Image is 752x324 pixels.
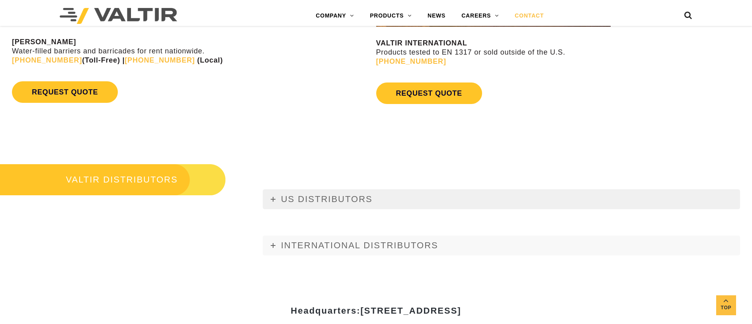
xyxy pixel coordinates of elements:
[12,56,125,64] strong: (Toll-Free) |
[281,240,438,250] span: INTERNATIONAL DISTRIBUTORS
[12,81,118,103] a: REQUEST QUOTE
[376,39,467,47] strong: VALTIR INTERNATIONAL
[197,56,223,64] strong: (Local)
[420,8,453,24] a: NEWS
[60,8,177,24] img: Valtir
[12,56,82,64] a: [PHONE_NUMBER]
[716,303,736,312] span: Top
[376,57,446,65] a: [PHONE_NUMBER]
[263,236,740,255] a: INTERNATIONAL DISTRIBUTORS
[360,306,461,316] span: [STREET_ADDRESS]
[308,8,362,24] a: COMPANY
[291,306,461,316] strong: Headquarters:
[12,38,76,46] strong: [PERSON_NAME]
[281,194,373,204] span: US DISTRIBUTORS
[362,8,420,24] a: PRODUCTS
[125,56,195,64] a: [PHONE_NUMBER]
[716,295,736,315] a: Top
[453,8,507,24] a: CAREERS
[376,82,482,104] a: REQUEST QUOTE
[263,189,740,209] a: US DISTRIBUTORS
[507,8,552,24] a: CONTACT
[12,37,374,65] p: Water-filled barriers and barricades for rent nationwide.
